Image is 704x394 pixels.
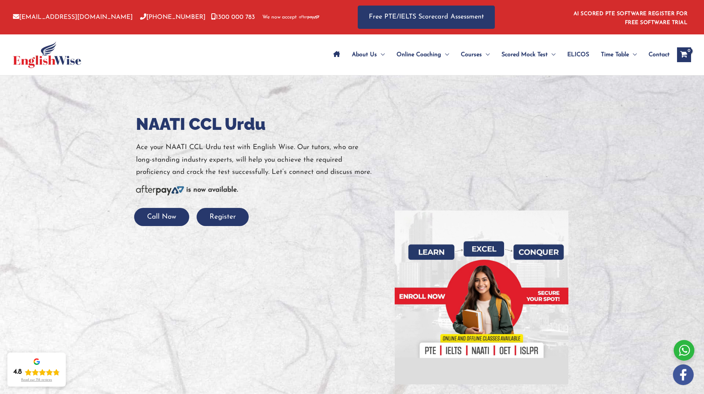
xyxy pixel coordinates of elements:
[601,42,629,68] span: Time Table
[186,186,238,193] b: is now available.
[567,42,589,68] span: ELICOS
[262,14,297,21] span: We now accept
[677,47,691,62] a: View Shopping Cart, empty
[327,42,670,68] nav: Site Navigation: Main Menu
[461,42,482,68] span: Courses
[569,5,691,29] aside: Header Widget 1
[13,368,60,377] div: Rating: 4.8 out of 5
[13,368,22,377] div: 4.8
[501,42,548,68] span: Scored Mock Test
[136,112,384,136] h1: NAATI CCL Urdu
[140,14,205,20] a: [PHONE_NUMBER]
[548,42,555,68] span: Menu Toggle
[574,11,688,26] a: AI SCORED PTE SOFTWARE REGISTER FOR FREE SOFTWARE TRIAL
[134,208,189,226] button: Call Now
[136,141,384,178] p: Ace your NAATI CCL Urdu test with English Wise. Our tutors, who are long-standing industry expert...
[197,213,249,220] a: Register
[629,42,637,68] span: Menu Toggle
[455,42,496,68] a: CoursesMenu Toggle
[649,42,670,68] span: Contact
[391,42,455,68] a: Online CoachingMenu Toggle
[673,364,694,385] img: white-facebook.png
[197,208,249,226] button: Register
[441,42,449,68] span: Menu Toggle
[595,42,643,68] a: Time TableMenu Toggle
[358,6,495,29] a: Free PTE/IELTS Scorecard Assessment
[136,185,184,195] img: Afterpay-Logo
[377,42,385,68] span: Menu Toggle
[21,378,52,382] div: Read our 718 reviews
[134,213,189,220] a: Call Now
[13,41,81,68] img: cropped-ew-logo
[13,14,133,20] a: [EMAIL_ADDRESS][DOMAIN_NAME]
[643,42,670,68] a: Contact
[496,42,561,68] a: Scored Mock TestMenu Toggle
[482,42,490,68] span: Menu Toggle
[397,42,441,68] span: Online Coaching
[211,14,255,20] a: 1300 000 783
[561,42,595,68] a: ELICOS
[395,211,568,384] img: banner-new-img
[299,15,319,19] img: Afterpay-Logo
[352,42,377,68] span: About Us
[346,42,391,68] a: About UsMenu Toggle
